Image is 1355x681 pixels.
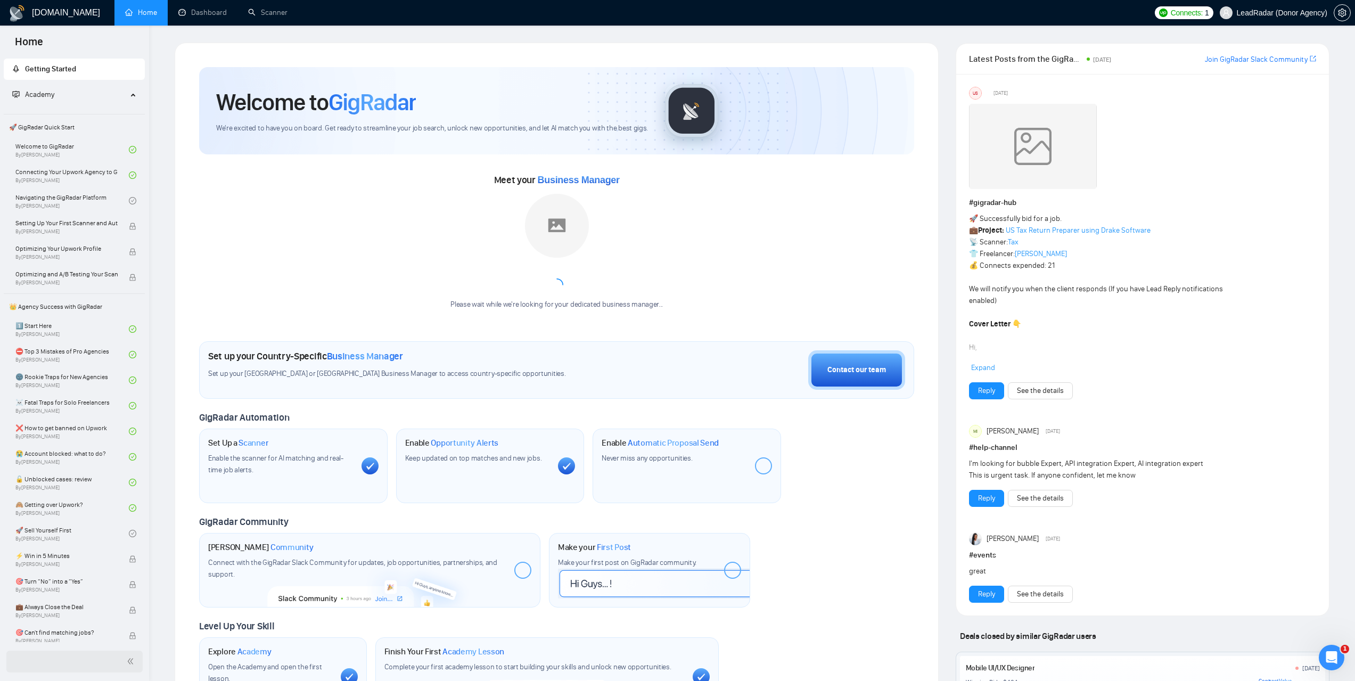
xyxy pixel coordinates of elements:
span: check-circle [129,504,136,512]
span: lock [129,248,136,256]
li: Getting Started [4,59,145,80]
span: Business Manager [538,175,620,185]
span: check-circle [129,171,136,179]
h1: Make your [558,542,631,553]
span: Deals closed by similar GigRadar users [956,627,1100,645]
a: See the details [1017,588,1064,600]
span: Keep updated on top matches and new jobs. [405,454,542,463]
span: Automatic Proposal Send [628,438,719,448]
span: GigRadar Automation [199,412,289,423]
span: lock [129,223,136,230]
span: [DATE] [993,88,1008,98]
span: Meet your [494,174,620,186]
span: Academy Lesson [442,646,504,657]
span: ⚡ Win in 5 Minutes [15,551,118,561]
a: 🌚 Rookie Traps for New AgenciesBy[PERSON_NAME] [15,368,129,392]
span: check-circle [129,197,136,204]
img: Nancie Kem [969,532,982,545]
span: [DATE] [1046,426,1060,436]
span: setting [1334,9,1350,17]
span: Expand [971,363,995,372]
span: GigRadar [329,88,416,117]
h1: Set Up a [208,438,268,448]
span: 1 [1205,7,1209,19]
span: 💼 Always Close the Deal [15,602,118,612]
h1: Enable [602,438,719,448]
span: lock [129,555,136,563]
span: Business Manager [327,350,403,362]
button: Contact our team [808,350,905,390]
span: By [PERSON_NAME] [15,587,118,593]
img: upwork-logo.png [1159,9,1168,17]
span: Set up your [GEOGRAPHIC_DATA] or [GEOGRAPHIC_DATA] Business Manager to access country-specific op... [208,369,627,379]
span: lock [129,632,136,639]
span: export [1310,54,1316,63]
a: Tax [1008,237,1019,247]
span: By [PERSON_NAME] [15,254,118,260]
span: [PERSON_NAME] [987,533,1039,545]
span: Connects: [1171,7,1203,19]
a: Navigating the GigRadar PlatformBy[PERSON_NAME] [15,189,129,212]
span: Scanner [239,438,268,448]
span: check-circle [129,428,136,435]
a: 1️⃣ Start HereBy[PERSON_NAME] [15,317,129,341]
strong: Project: [978,226,1004,235]
span: check-circle [129,325,136,333]
a: [PERSON_NAME] [1015,249,1067,258]
h1: Welcome to [216,88,416,117]
button: setting [1334,4,1351,21]
img: weqQh+iSagEgQAAAABJRU5ErkJggg== [969,104,1097,189]
span: By [PERSON_NAME] [15,612,118,619]
span: Enable the scanner for AI matching and real-time job alerts. [208,454,343,474]
span: By [PERSON_NAME] [15,561,118,568]
a: 🔓 Unblocked cases: reviewBy[PERSON_NAME] [15,471,129,494]
span: lock [129,606,136,614]
img: slackcommunity-bg.png [268,559,472,608]
span: By [PERSON_NAME] [15,228,118,235]
a: Join GigRadar Slack Community [1205,54,1308,65]
span: Getting Started [25,64,76,73]
a: 😭 Account blocked: what to do?By[PERSON_NAME] [15,445,129,469]
a: ⛔ Top 3 Mistakes of Pro AgenciesBy[PERSON_NAME] [15,343,129,366]
span: 👑 Agency Success with GigRadar [5,296,144,317]
span: double-left [127,656,137,667]
span: [DATE] [1046,534,1060,544]
span: check-circle [129,376,136,384]
span: check-circle [129,479,136,486]
a: See the details [1017,493,1064,504]
span: By [PERSON_NAME] [15,638,118,644]
span: rocket [12,65,20,72]
button: See the details [1008,382,1073,399]
div: I'm looking for bubble Expert, API integration Expert, AI integration expert This is urgent task.... [969,458,1246,481]
div: Contact our team [827,364,886,376]
h1: Explore [208,646,272,657]
h1: Enable [405,438,499,448]
span: 🎯 Turn “No” into a “Yes” [15,576,118,587]
span: lock [129,581,136,588]
button: See the details [1008,586,1073,603]
button: Reply [969,382,1004,399]
div: US [970,87,981,99]
span: lock [129,274,136,281]
span: [PERSON_NAME] [987,425,1039,437]
a: homeHome [125,8,157,17]
span: Connect with the GigRadar Slack Community for updates, job opportunities, partnerships, and support. [208,558,497,579]
div: MI [970,425,981,437]
span: 🎯 Can't find matching jobs? [15,627,118,638]
a: searchScanner [248,8,288,17]
h1: Set up your Country-Specific [208,350,403,362]
div: [DATE] [1302,664,1320,672]
span: Community [270,542,314,553]
span: Make your first post on GigRadar community. [558,558,696,567]
span: 🚀 GigRadar Quick Start [5,117,144,138]
img: logo [9,5,26,22]
span: Home [6,34,52,56]
span: check-circle [129,402,136,409]
h1: [PERSON_NAME] [208,542,314,553]
span: Latest Posts from the GigRadar Community [969,52,1083,65]
span: check-circle [129,146,136,153]
h1: Finish Your First [384,646,504,657]
span: 1 [1341,645,1349,653]
button: Reply [969,490,1004,507]
span: We're excited to have you on board. Get ready to streamline your job search, unlock new opportuni... [216,124,648,134]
